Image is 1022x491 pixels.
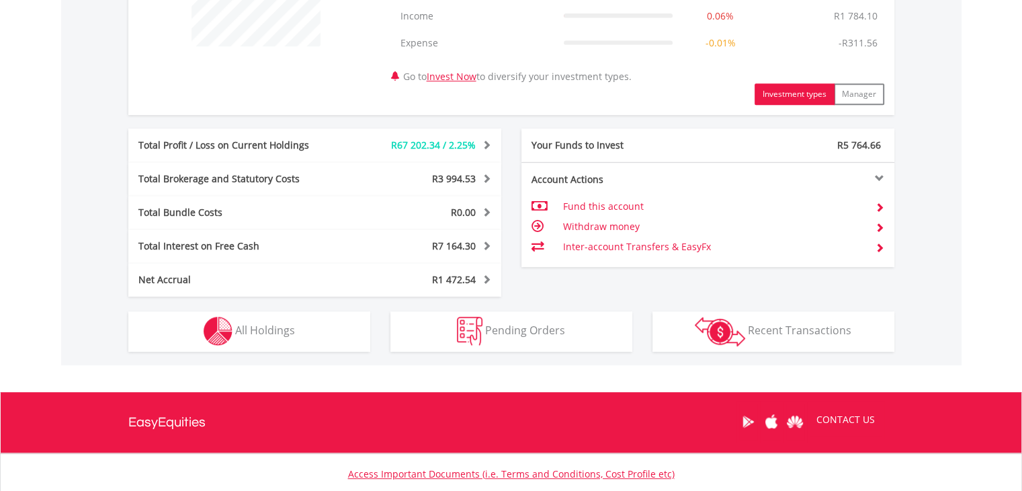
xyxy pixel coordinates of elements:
[827,3,884,30] td: R1 784.10
[128,172,346,186] div: Total Brokerage and Statutory Costs
[235,323,295,338] span: All Holdings
[748,323,851,338] span: Recent Transactions
[485,323,565,338] span: Pending Orders
[432,273,476,286] span: R1 472.54
[394,30,557,56] td: Expense
[457,317,482,346] img: pending_instructions-wht.png
[562,217,864,237] td: Withdraw money
[391,139,476,151] span: R67 202.34 / 2.25%
[427,70,476,83] a: Invest Now
[760,401,783,443] a: Apple
[204,317,232,346] img: holdings-wht.png
[128,311,370,352] button: All Holdings
[128,139,346,152] div: Total Profit / Loss on Current Holdings
[348,467,675,480] a: Access Important Documents (i.e. Terms and Conditions, Cost Profile etc)
[562,237,864,257] td: Inter-account Transfers & EasyFx
[521,139,708,152] div: Your Funds to Invest
[128,239,346,253] div: Total Interest on Free Cash
[432,172,476,185] span: R3 994.53
[783,401,807,443] a: Huawei
[562,196,864,217] td: Fund this account
[394,3,557,30] td: Income
[451,206,476,219] span: R0.00
[679,3,761,30] td: 0.06%
[832,30,884,56] td: -R311.56
[128,273,346,287] div: Net Accrual
[695,317,745,346] img: transactions-zar-wht.png
[807,401,884,439] a: CONTACT US
[432,239,476,252] span: R7 164.30
[521,173,708,186] div: Account Actions
[755,83,835,105] button: Investment types
[736,401,760,443] a: Google Play
[128,206,346,219] div: Total Bundle Costs
[128,392,206,453] a: EasyEquities
[837,139,881,151] span: R5 764.66
[834,83,884,105] button: Manager
[679,30,761,56] td: -0.01%
[652,311,894,352] button: Recent Transactions
[390,311,632,352] button: Pending Orders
